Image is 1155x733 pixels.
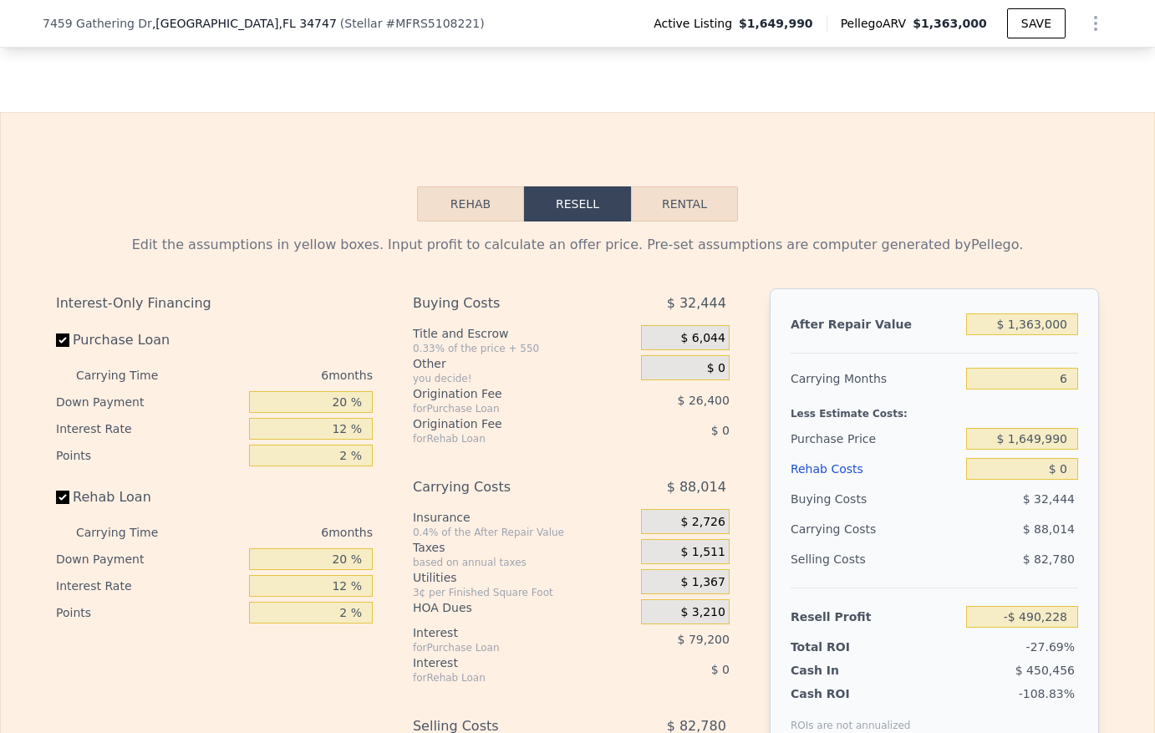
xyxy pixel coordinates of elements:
[667,288,726,318] span: $ 32,444
[191,519,373,546] div: 6 months
[654,15,739,32] span: Active Listing
[413,624,599,641] div: Interest
[152,15,337,32] span: , [GEOGRAPHIC_DATA]
[413,415,599,432] div: Origination Fee
[791,454,959,484] div: Rehab Costs
[76,519,185,546] div: Carrying Time
[56,325,242,355] label: Purchase Loan
[791,702,911,732] div: ROIs are not annualized
[841,15,913,32] span: Pellego ARV
[56,491,69,504] input: Rehab Loan
[791,484,959,514] div: Buying Costs
[413,355,634,372] div: Other
[413,325,634,342] div: Title and Escrow
[385,17,480,30] span: # MFRS5108221
[279,17,337,30] span: , FL 34747
[1023,552,1075,566] span: $ 82,780
[340,15,485,32] div: ( )
[678,633,730,646] span: $ 79,200
[791,514,895,544] div: Carrying Costs
[413,509,634,526] div: Insurance
[56,599,242,626] div: Points
[413,599,634,616] div: HOA Dues
[711,424,730,437] span: $ 0
[413,556,634,569] div: based on annual taxes
[680,515,725,530] span: $ 2,726
[1019,687,1075,700] span: -108.83%
[56,235,1099,255] div: Edit the assumptions in yellow boxes. Input profit to calculate an offer price. Pre-set assumptio...
[680,331,725,346] span: $ 6,044
[680,545,725,560] span: $ 1,511
[413,372,634,385] div: you decide!
[524,186,631,221] button: Resell
[791,309,959,339] div: After Repair Value
[413,385,599,402] div: Origination Fee
[707,361,725,376] span: $ 0
[1007,8,1066,38] button: SAVE
[631,186,738,221] button: Rental
[680,605,725,620] span: $ 3,210
[739,15,813,32] span: $1,649,990
[76,362,185,389] div: Carrying Time
[1015,664,1075,677] span: $ 450,456
[417,186,524,221] button: Rehab
[791,364,959,394] div: Carrying Months
[413,342,634,355] div: 0.33% of the price + 550
[413,586,634,599] div: 3¢ per Finished Square Foot
[56,546,242,573] div: Down Payment
[413,654,599,671] div: Interest
[56,442,242,469] div: Points
[791,602,959,632] div: Resell Profit
[56,389,242,415] div: Down Payment
[413,671,599,685] div: for Rehab Loan
[791,544,959,574] div: Selling Costs
[791,685,911,702] div: Cash ROI
[413,432,599,445] div: for Rehab Loan
[1026,640,1075,654] span: -27.69%
[1023,522,1075,536] span: $ 88,014
[1079,7,1112,40] button: Show Options
[711,663,730,676] span: $ 0
[56,415,242,442] div: Interest Rate
[791,662,895,679] div: Cash In
[791,424,959,454] div: Purchase Price
[791,639,895,655] div: Total ROI
[413,526,634,539] div: 0.4% of the After Repair Value
[791,394,1078,424] div: Less Estimate Costs:
[667,472,726,502] span: $ 88,014
[913,17,987,30] span: $1,363,000
[413,288,599,318] div: Buying Costs
[56,333,69,347] input: Purchase Loan
[56,482,242,512] label: Rehab Loan
[43,15,152,32] span: 7459 Gathering Dr
[413,641,599,654] div: for Purchase Loan
[413,472,599,502] div: Carrying Costs
[56,573,242,599] div: Interest Rate
[1023,492,1075,506] span: $ 32,444
[413,569,634,586] div: Utilities
[413,539,634,556] div: Taxes
[413,402,599,415] div: for Purchase Loan
[680,575,725,590] span: $ 1,367
[678,394,730,407] span: $ 26,400
[344,17,382,30] span: Stellar
[56,288,373,318] div: Interest-Only Financing
[191,362,373,389] div: 6 months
